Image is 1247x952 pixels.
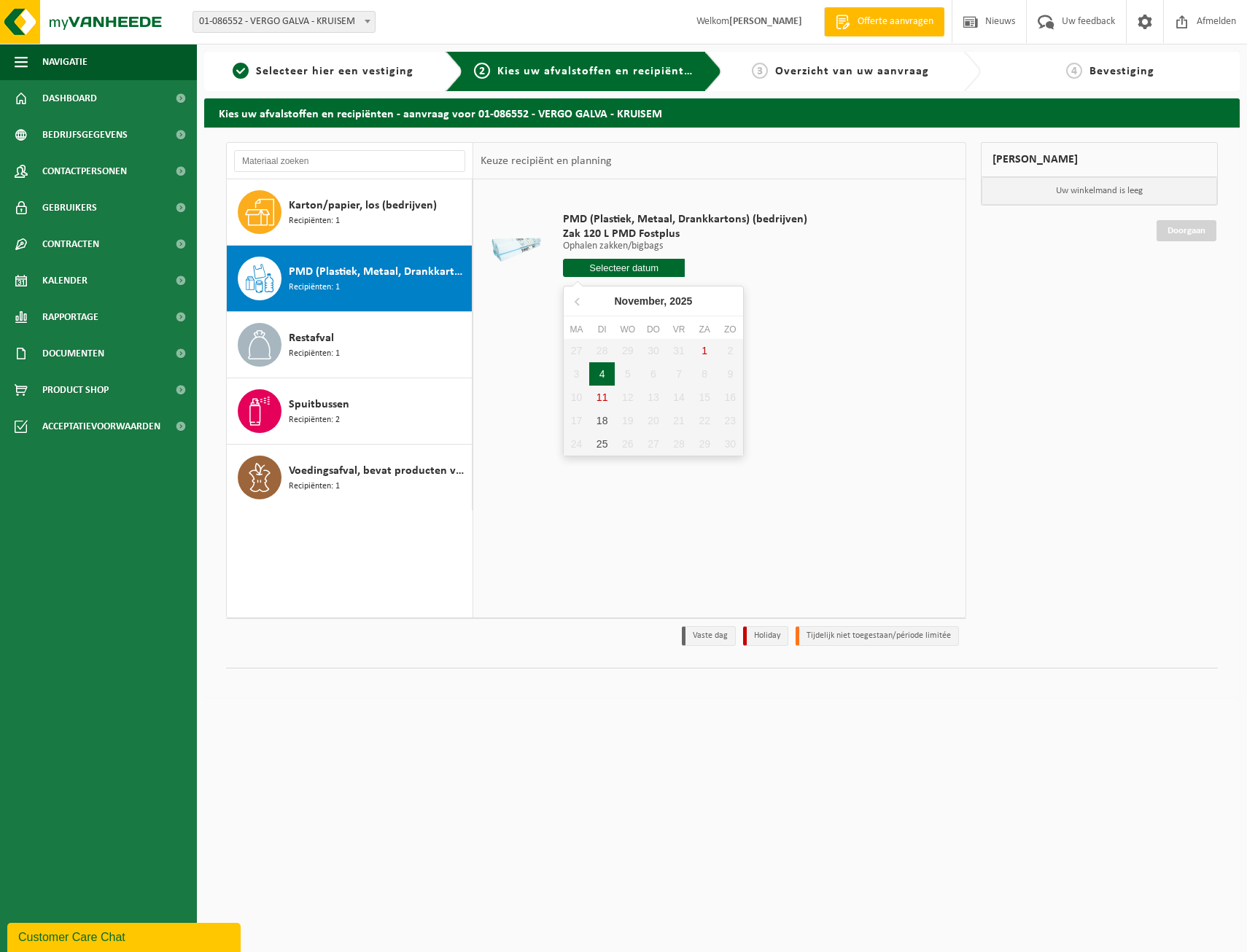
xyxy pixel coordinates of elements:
[981,142,1218,177] div: [PERSON_NAME]
[289,347,340,361] span: Recipiënten: 1
[474,63,490,79] span: 2
[473,143,619,179] div: Keuze recipiënt en planning
[42,262,88,299] span: Kalender
[256,66,413,77] span: Selecteer hier een vestiging
[289,214,340,228] span: Recipiënten: 1
[589,432,615,456] div: 25
[752,63,768,79] span: 3
[289,281,340,294] span: Recipiënten: 1
[233,63,249,79] span: 1
[692,322,718,337] div: za
[564,322,589,337] div: ma
[289,263,468,281] span: PMD (Plastiek, Metaal, Drankkartons) (bedrijven)
[193,12,375,32] span: 01-086552 - VERGO GALVA - KRUISEM
[42,226,99,262] span: Contracten
[982,177,1217,205] p: Uw winkelmand is leeg
[227,445,473,510] button: Voedingsafval, bevat producten van dierlijke oorsprong, onverpakt, categorie 3 Recipiënten: 1
[289,462,468,480] span: Voedingsafval, bevat producten van dierlijke oorsprong, onverpakt, categorie 3
[7,920,244,952] iframe: chat widget
[289,396,349,413] span: Spuitbussen
[193,11,376,33] span: 01-086552 - VERGO GALVA - KRUISEM
[42,335,104,372] span: Documenten
[497,66,698,77] span: Kies uw afvalstoffen en recipiënten
[589,362,615,386] div: 4
[1157,220,1216,241] a: Doorgaan
[289,480,340,493] span: Recipiënten: 1
[669,296,692,306] i: 2025
[615,322,640,337] div: wo
[204,98,1240,127] h2: Kies uw afvalstoffen en recipiënten - aanvraag voor 01-086552 - VERGO GALVA - KRUISEM
[42,299,98,335] span: Rapportage
[289,329,334,347] span: Restafval
[729,16,802,27] strong: [PERSON_NAME]
[563,212,807,227] span: PMD (Plastiek, Metaal, Drankkartons) (bedrijven)
[854,15,937,29] span: Offerte aanvragen
[42,190,97,226] span: Gebruikers
[775,66,929,77] span: Overzicht van uw aanvraag
[289,413,340,427] span: Recipiënten: 2
[743,626,788,646] li: Holiday
[42,44,88,80] span: Navigatie
[682,626,736,646] li: Vaste dag
[42,153,127,190] span: Contactpersonen
[563,227,807,241] span: Zak 120 L PMD Fostplus
[42,80,97,117] span: Dashboard
[227,312,473,378] button: Restafval Recipiënten: 1
[227,378,473,445] button: Spuitbussen Recipiënten: 2
[1066,63,1082,79] span: 4
[227,246,473,312] button: PMD (Plastiek, Metaal, Drankkartons) (bedrijven) Recipiënten: 1
[42,372,109,408] span: Product Shop
[667,322,692,337] div: vr
[234,150,465,172] input: Materiaal zoeken
[608,289,698,313] div: November,
[42,117,128,153] span: Bedrijfsgegevens
[211,63,434,80] a: 1Selecteer hier een vestiging
[563,259,685,277] input: Selecteer datum
[563,241,807,251] p: Ophalen zakken/bigbags
[589,339,615,362] div: 28
[640,322,666,337] div: do
[824,7,944,36] a: Offerte aanvragen
[289,197,437,214] span: Karton/papier, los (bedrijven)
[718,322,743,337] div: zo
[1089,66,1154,77] span: Bevestiging
[796,626,959,646] li: Tijdelijk niet toegestaan/période limitée
[227,179,473,246] button: Karton/papier, los (bedrijven) Recipiënten: 1
[42,408,160,445] span: Acceptatievoorwaarden
[589,322,615,337] div: di
[589,409,615,432] div: 18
